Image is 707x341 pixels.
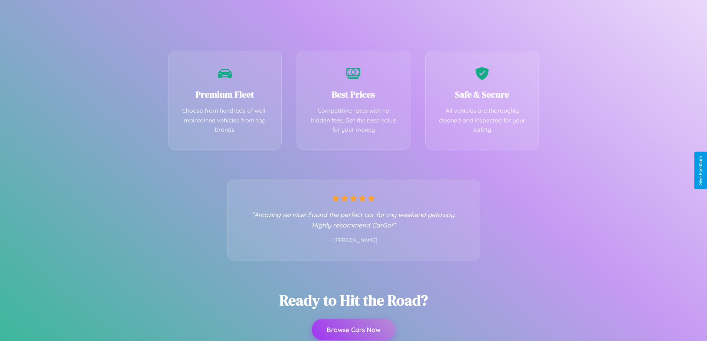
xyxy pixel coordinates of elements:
p: - [PERSON_NAME] [242,236,465,245]
p: Competitive rates with no hidden fees. Get the best value for your money [308,106,399,135]
p: "Amazing service! Found the perfect car for my weekend getaway. Highly recommend CarGo!" [242,209,465,230]
div: Give Feedback [698,155,703,186]
h3: Best Prices [308,88,399,101]
h3: Premium Fleet [180,88,271,101]
h3: Safe & Secure [437,88,528,101]
p: Choose from hundreds of well-maintained vehicles from top brands [180,106,271,135]
h2: Ready to Hit the Road? [279,290,428,310]
p: All vehicles are thoroughly cleaned and inspected for your safety [437,106,528,135]
button: Browse Cars Now [312,319,395,340]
